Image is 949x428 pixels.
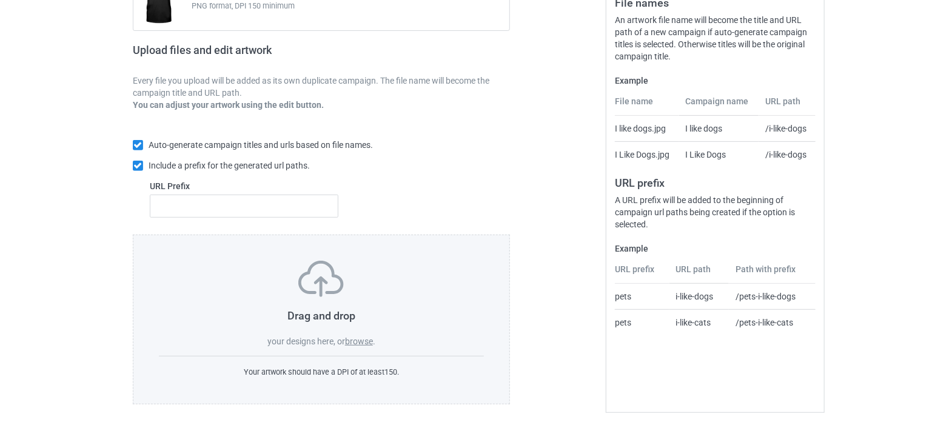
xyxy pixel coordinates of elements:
[679,116,759,141] td: I like dogs
[133,44,359,66] h2: Upload files and edit artwork
[373,336,375,346] span: .
[615,95,679,116] th: File name
[615,176,816,190] h3: URL prefix
[615,116,679,141] td: I like dogs.jpg
[615,263,669,284] th: URL prefix
[615,75,816,87] label: Example
[615,242,816,255] label: Example
[149,161,310,170] span: Include a prefix for the generated url paths.
[615,14,816,62] div: An artwork file name will become the title and URL path of a new campaign if auto-generate campai...
[759,141,816,167] td: /i-like-dogs
[615,309,669,335] td: pets
[759,95,816,116] th: URL path
[669,263,729,284] th: URL path
[298,261,344,297] img: svg+xml;base64,PD94bWwgdmVyc2lvbj0iMS4wIiBlbmNvZGluZz0iVVRGLTgiPz4KPHN2ZyB3aWR0aD0iNzVweCIgaGVpZ2...
[669,309,729,335] td: i-like-cats
[345,336,373,346] label: browse
[244,367,399,376] span: Your artwork should have a DPI of at least 150 .
[267,336,345,346] span: your designs here, or
[679,95,759,116] th: Campaign name
[149,140,373,150] span: Auto-generate campaign titles and urls based on file names.
[159,309,484,323] h3: Drag and drop
[615,284,669,309] td: pets
[729,284,816,309] td: /pets-i-like-dogs
[759,116,816,141] td: /i-like-dogs
[133,75,510,99] p: Every file you upload will be added as its own duplicate campaign. The file name will become the ...
[669,284,729,309] td: i-like-dogs
[615,194,816,230] div: A URL prefix will be added to the beginning of campaign url paths being created if the option is ...
[615,141,679,167] td: I Like Dogs.jpg
[729,263,816,284] th: Path with prefix
[133,100,324,110] b: You can adjust your artwork using the edit button.
[679,141,759,167] td: I Like Dogs
[729,309,816,335] td: /pets-i-like-cats
[150,180,338,192] label: URL Prefix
